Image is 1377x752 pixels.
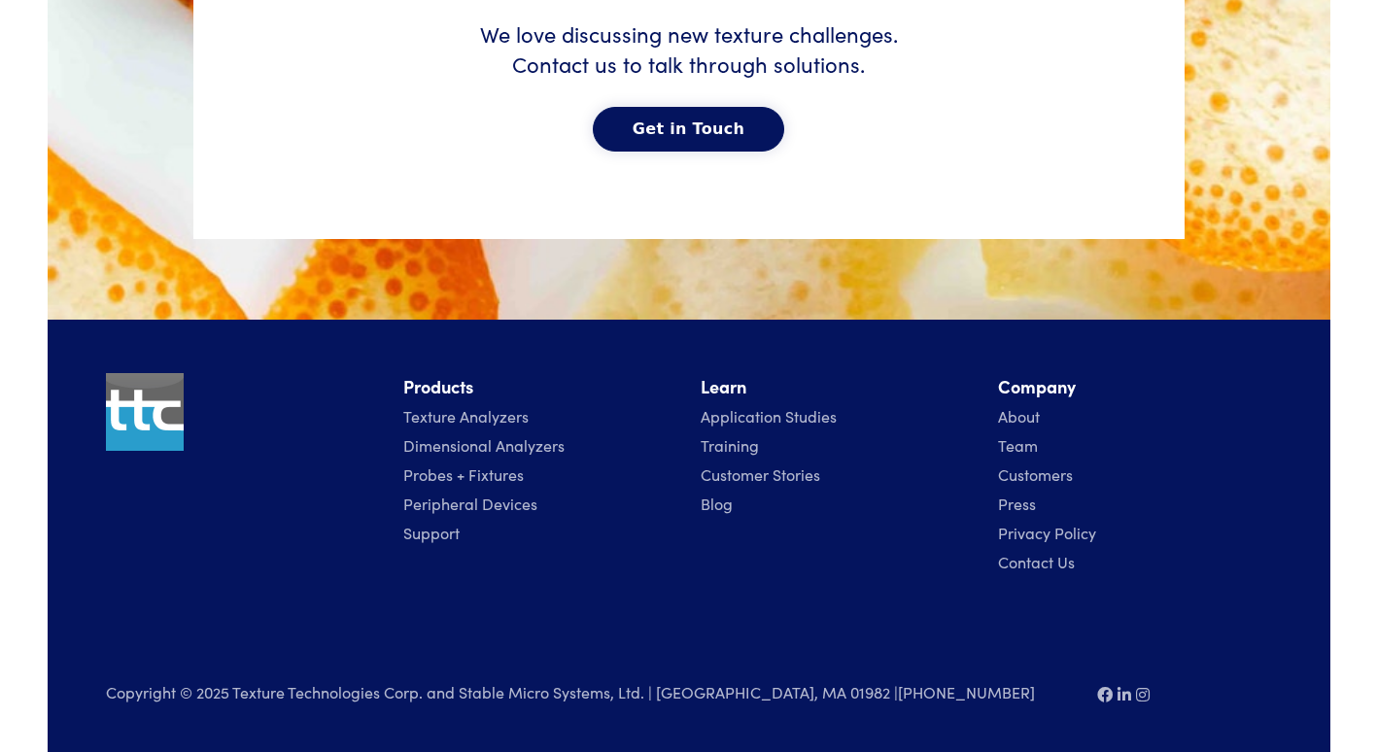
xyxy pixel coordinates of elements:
[998,434,1038,456] a: Team
[403,493,537,514] a: Peripheral Devices
[403,522,460,543] a: Support
[701,463,820,485] a: Customer Stories
[106,679,1074,705] p: Copyright © 2025 Texture Technologies Corp. and Stable Micro Systems, Ltd. | [GEOGRAPHIC_DATA], M...
[998,373,1272,401] li: Company
[106,373,184,451] img: ttc_logo_1x1_v1.0.png
[701,373,975,401] li: Learn
[701,405,837,427] a: Application Studies
[998,522,1096,543] a: Privacy Policy
[701,434,759,456] a: Training
[403,373,677,401] li: Products
[998,551,1075,572] a: Contact Us
[998,405,1040,427] a: About
[998,493,1036,514] a: Press
[403,405,529,427] a: Texture Analyzers
[593,107,784,152] button: Get in Touch
[403,434,565,456] a: Dimensional Analyzers
[701,493,733,514] a: Blog
[898,681,1035,702] a: [PHONE_NUMBER]
[998,463,1073,485] a: Customers
[403,463,524,485] a: Probes + Fixtures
